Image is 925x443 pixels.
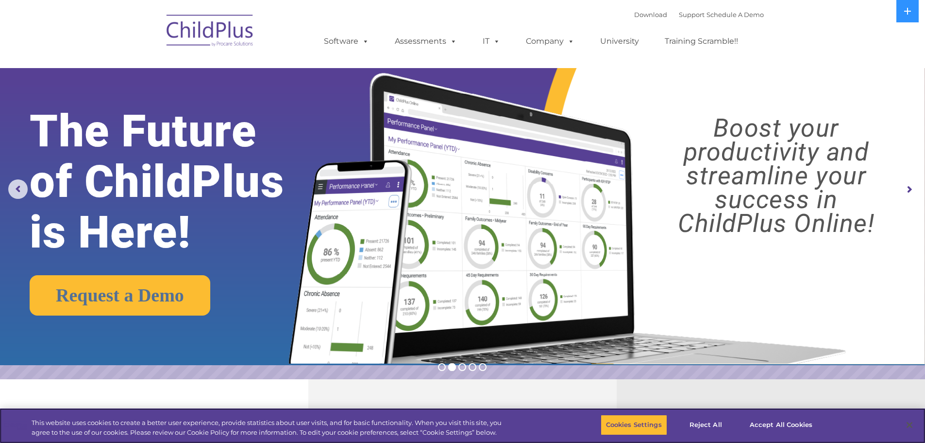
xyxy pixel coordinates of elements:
[634,11,667,18] a: Download
[706,11,764,18] a: Schedule A Demo
[601,415,667,435] button: Cookies Settings
[30,275,210,316] a: Request a Demo
[744,415,818,435] button: Accept All Cookies
[516,32,584,51] a: Company
[655,32,748,51] a: Training Scramble!!
[590,32,649,51] a: University
[135,64,165,71] span: Last name
[639,116,913,235] rs-layer: Boost your productivity and streamline your success in ChildPlus Online!
[135,104,176,111] span: Phone number
[32,418,509,437] div: This website uses cookies to create a better user experience, provide statistics about user visit...
[473,32,510,51] a: IT
[30,106,325,258] rs-layer: The Future of ChildPlus is Here!
[385,32,467,51] a: Assessments
[675,415,736,435] button: Reject All
[679,11,705,18] a: Support
[162,8,259,56] img: ChildPlus by Procare Solutions
[899,414,920,436] button: Close
[314,32,379,51] a: Software
[634,11,764,18] font: |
